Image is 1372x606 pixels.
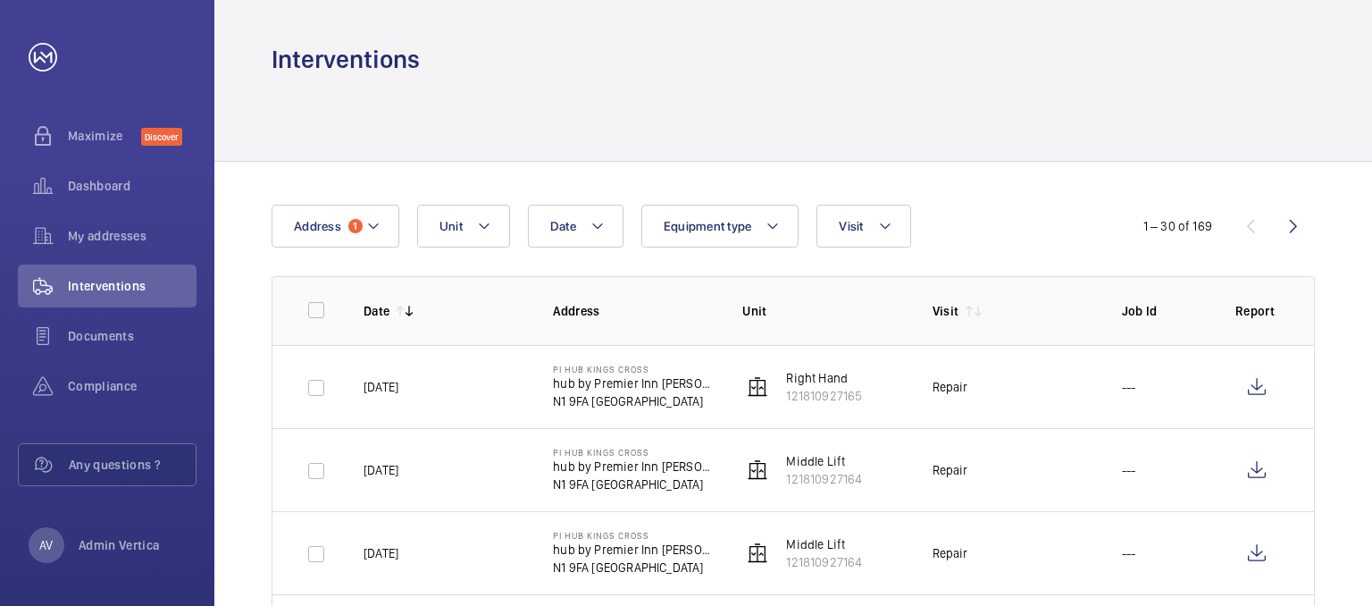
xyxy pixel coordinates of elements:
p: 121810927164 [786,470,862,488]
span: Discover [141,128,182,146]
button: Date [528,205,623,248]
h1: Interventions [272,43,420,76]
span: Visit [839,219,863,233]
p: Right Hand [786,369,862,387]
p: Visit [933,302,959,320]
div: Repair [933,461,968,479]
p: Job Id [1122,302,1207,320]
button: Equipment type [641,205,799,248]
span: Maximize [68,127,141,145]
button: Address1 [272,205,399,248]
button: Visit [816,205,910,248]
span: Documents [68,327,197,345]
p: [DATE] [364,461,398,479]
div: 1 – 30 of 169 [1143,217,1212,235]
p: 121810927165 [786,387,862,405]
p: AV [39,536,53,554]
p: Address [553,302,714,320]
span: Unit [439,219,463,233]
img: elevator.svg [747,543,768,564]
p: N1 9FA [GEOGRAPHIC_DATA] [553,559,714,577]
p: PI Hub Kings Cross [553,530,714,541]
p: PI Hub Kings Cross [553,364,714,375]
p: Date [364,302,389,320]
p: Report [1235,302,1278,320]
span: Compliance [68,377,197,395]
p: [DATE] [364,544,398,562]
span: Address [294,219,341,233]
span: Any questions ? [69,456,196,474]
p: Unit [742,302,903,320]
div: Repair [933,378,968,396]
p: [DATE] [364,378,398,396]
p: N1 9FA [GEOGRAPHIC_DATA] [553,476,714,493]
div: Repair [933,544,968,562]
p: --- [1122,378,1136,396]
p: Middle Lift [786,535,862,553]
p: Admin Vertica [79,536,160,554]
p: hub by Premier Inn [PERSON_NAME][GEOGRAPHIC_DATA] [553,458,714,476]
p: 121810927164 [786,553,862,571]
img: elevator.svg [747,459,768,481]
img: elevator.svg [747,376,768,398]
p: N1 9FA [GEOGRAPHIC_DATA] [553,392,714,410]
span: 1 [348,219,363,233]
span: Interventions [68,277,197,295]
p: hub by Premier Inn [PERSON_NAME][GEOGRAPHIC_DATA] [553,375,714,392]
span: My addresses [68,227,197,245]
span: Dashboard [68,177,197,195]
p: --- [1122,544,1136,562]
span: Equipment type [664,219,752,233]
span: Date [550,219,576,233]
p: --- [1122,461,1136,479]
p: hub by Premier Inn [PERSON_NAME][GEOGRAPHIC_DATA] [553,541,714,559]
button: Unit [417,205,510,248]
p: Middle Lift [786,452,862,470]
p: PI Hub Kings Cross [553,447,714,458]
